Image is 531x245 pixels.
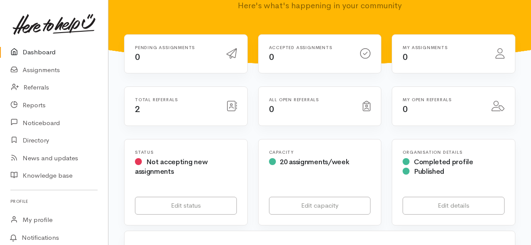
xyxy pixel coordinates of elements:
[135,150,237,155] h6: Status
[280,157,349,166] span: 20 assignments/week
[414,157,473,166] span: Completed profile
[269,150,371,155] h6: Capacity
[269,45,350,50] h6: Accepted assignments
[269,104,274,115] span: 0
[403,197,505,215] a: Edit details
[269,52,274,63] span: 0
[269,197,371,215] a: Edit capacity
[269,97,353,102] h6: All open referrals
[403,45,485,50] h6: My assignments
[135,104,140,115] span: 2
[403,150,505,155] h6: Organisation Details
[414,167,444,176] span: Published
[135,197,237,215] a: Edit status
[135,97,216,102] h6: Total referrals
[403,52,408,63] span: 0
[135,157,207,176] span: Not accepting new assignments
[403,104,408,115] span: 0
[10,195,98,207] h6: Profile
[403,97,481,102] h6: My open referrals
[135,45,216,50] h6: Pending assignments
[135,52,140,63] span: 0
